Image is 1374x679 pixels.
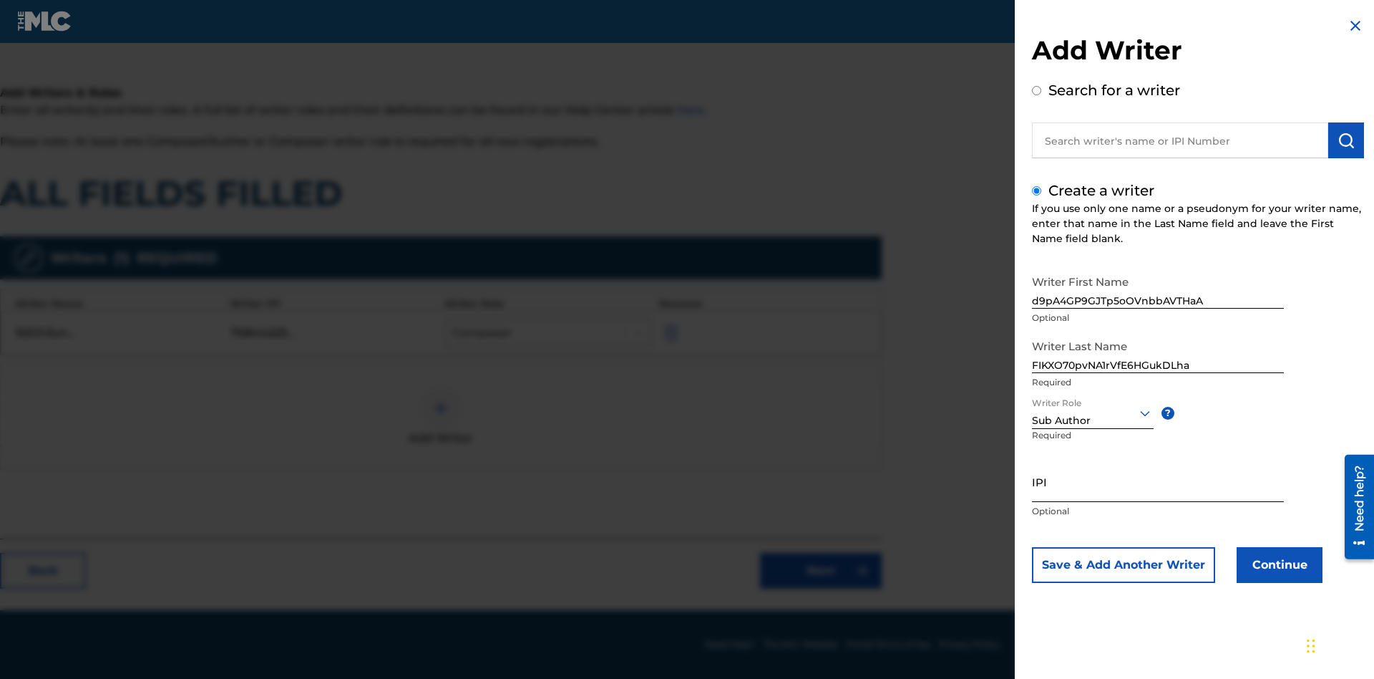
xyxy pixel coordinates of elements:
[1032,34,1364,71] h2: Add Writer
[1032,547,1215,583] button: Save & Add Another Writer
[1032,122,1328,158] input: Search writer's name or IPI Number
[1032,201,1364,246] div: If you use only one name or a pseudonym for your writer name, enter that name in the Last Name fi...
[1334,449,1374,567] iframe: Resource Center
[1032,312,1284,324] p: Optional
[1032,376,1284,389] p: Required
[1048,182,1154,199] label: Create a writer
[1237,547,1322,583] button: Continue
[1161,407,1174,420] span: ?
[1307,625,1315,668] div: Drag
[1032,429,1087,461] p: Required
[1048,82,1180,99] label: Search for a writer
[17,11,72,32] img: MLC Logo
[1032,505,1284,518] p: Optional
[1338,132,1355,149] img: Search Works
[1302,610,1374,679] iframe: Chat Widget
